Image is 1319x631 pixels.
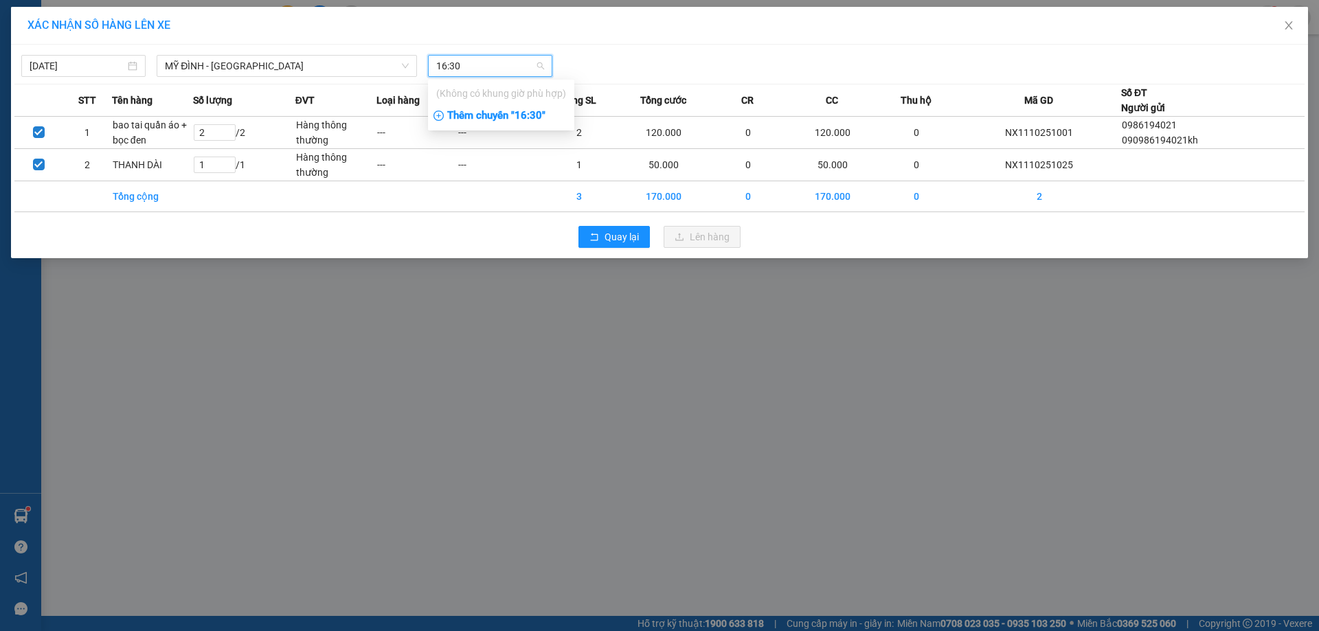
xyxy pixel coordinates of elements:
span: plus-circle [433,111,444,121]
td: 50.000 [789,149,877,181]
span: down [401,62,409,70]
td: 170.000 [789,181,877,212]
span: Số lượng [193,93,232,108]
span: Quay lại [605,229,639,244]
td: 120.000 [789,117,877,149]
td: 1 [63,117,112,149]
td: 170.000 [620,181,708,212]
input: 11/10/2025 [30,58,125,73]
span: MỸ ĐÌNH - THÁI BÌNH [165,56,409,76]
td: --- [376,117,458,149]
td: 0 [708,181,789,212]
td: NX1110251025 [957,149,1121,181]
td: 2 [539,117,620,149]
span: Mã GD [1024,93,1053,108]
span: STT [78,93,96,108]
span: close [1283,20,1294,31]
td: 0 [876,117,957,149]
span: ĐVT [295,93,315,108]
td: --- [458,149,539,181]
button: Close [1270,7,1308,45]
td: 2 [957,181,1121,212]
span: rollback [589,232,599,243]
td: Hàng thông thường [295,149,376,181]
td: NX1110251001 [957,117,1121,149]
span: Tên hàng [112,93,153,108]
span: CC [826,93,838,108]
td: bao tai quần áo + bọc đen [112,117,193,149]
td: Tổng cộng [112,181,193,212]
button: rollbackQuay lại [578,226,650,248]
td: Hàng thông thường [295,117,376,149]
span: Thu hộ [901,93,932,108]
span: 090986194021kh [1122,135,1198,146]
td: / 1 [193,149,295,181]
td: 0 [708,117,789,149]
td: 3 [539,181,620,212]
div: Số ĐT Người gửi [1121,85,1165,115]
div: Thêm chuyến " 16:30 " [428,104,574,128]
td: 2 [63,149,112,181]
span: XÁC NHẬN SỐ HÀNG LÊN XE [27,19,170,32]
td: 0 [876,149,957,181]
td: 0 [876,181,957,212]
td: --- [376,149,458,181]
div: (Không có khung giờ phù hợp) [436,86,566,101]
span: Loại hàng [376,93,420,108]
td: 1 [539,149,620,181]
td: / 2 [193,117,295,149]
span: Tổng cước [640,93,686,108]
span: 0986194021 [1122,119,1177,130]
td: THANH DÀI [112,149,193,181]
span: CR [741,93,754,108]
span: Tổng SL [561,93,596,108]
td: 0 [708,149,789,181]
td: --- [458,117,539,149]
td: 50.000 [620,149,708,181]
td: 120.000 [620,117,708,149]
button: uploadLên hàng [664,226,741,248]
